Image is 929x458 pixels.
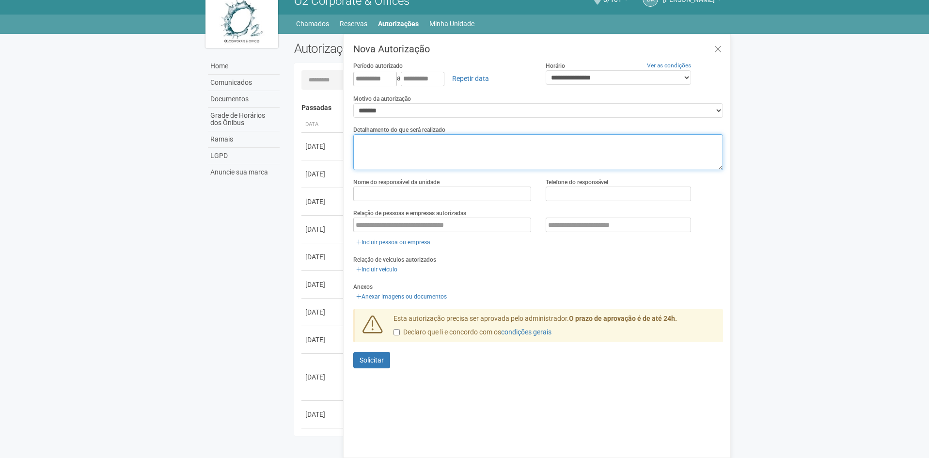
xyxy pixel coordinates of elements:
[296,17,329,31] a: Chamados
[353,291,450,302] a: Anexar imagens ou documentos
[305,224,341,234] div: [DATE]
[305,372,341,382] div: [DATE]
[353,283,373,291] label: Anexos
[208,75,280,91] a: Comunicados
[394,328,551,337] label: Declaro que li e concordo com os
[546,178,608,187] label: Telefone do responsável
[353,255,436,264] label: Relação de veículos autorizados
[353,126,445,134] label: Detalhamento do que será realizado
[340,17,367,31] a: Reservas
[546,62,565,70] label: Horário
[501,328,551,336] a: condições gerais
[353,237,433,248] a: Incluir pessoa ou empresa
[301,117,345,133] th: Data
[294,41,502,56] h2: Autorizações
[378,17,419,31] a: Autorizações
[305,335,341,345] div: [DATE]
[208,148,280,164] a: LGPD
[353,209,466,218] label: Relação de pessoas e empresas autorizadas
[305,252,341,262] div: [DATE]
[353,178,440,187] label: Nome do responsável da unidade
[208,164,280,180] a: Anuncie sua marca
[394,329,400,335] input: Declaro que li e concordo com oscondições gerais
[305,410,341,419] div: [DATE]
[301,104,717,111] h4: Passadas
[353,70,531,87] div: a
[446,70,495,87] a: Repetir data
[305,169,341,179] div: [DATE]
[353,352,390,368] button: Solicitar
[353,95,411,103] label: Motivo da autorização
[305,197,341,206] div: [DATE]
[360,356,384,364] span: Solicitar
[353,44,723,54] h3: Nova Autorização
[208,91,280,108] a: Documentos
[305,280,341,289] div: [DATE]
[429,17,474,31] a: Minha Unidade
[208,58,280,75] a: Home
[208,108,280,131] a: Grade de Horários dos Ônibus
[647,62,691,69] a: Ver as condições
[208,131,280,148] a: Ramais
[305,307,341,317] div: [DATE]
[305,142,341,151] div: [DATE]
[353,62,403,70] label: Período autorizado
[569,315,677,322] strong: O prazo de aprovação é de até 24h.
[353,264,400,275] a: Incluir veículo
[386,314,724,342] div: Esta autorização precisa ser aprovada pelo administrador.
